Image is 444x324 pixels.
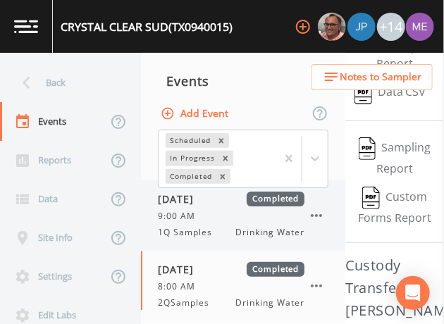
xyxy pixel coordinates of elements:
[312,64,433,90] button: Notes to Sampler
[354,82,372,104] img: svg%3e
[166,151,218,166] div: In Progress
[406,13,434,41] img: d4d65db7c401dd99d63b7ad86343d265
[166,169,215,184] div: Completed
[141,180,345,251] a: [DATE]Completed9:00 AM1Q SamplesDrinking Water
[158,210,204,223] span: 9:00 AM
[141,251,345,321] a: [DATE]Completed8:00 AM2QSamplesDrinking Water
[218,151,233,166] div: Remove In Progress
[396,276,430,310] div: Open Intercom Messenger
[158,280,204,293] span: 8:00 AM
[158,226,221,239] span: 1Q Samples
[340,68,421,86] span: Notes to Sampler
[236,226,304,239] span: Drinking Water
[141,63,345,99] div: Events
[215,169,230,184] div: Remove Completed
[158,101,234,127] button: Add Event
[345,182,444,231] button: Custom Forms Report
[345,77,436,109] button: Data CSV
[158,262,204,277] span: [DATE]
[14,20,38,33] img: logo
[345,132,444,182] button: Sampling Report
[317,13,347,41] div: Mike Franklin
[247,262,304,277] span: Completed
[166,133,214,148] div: Scheduled
[61,18,233,35] div: CRYSTAL CLEAR SUD (TX0940015)
[377,13,405,41] div: +14
[158,192,204,206] span: [DATE]
[359,137,376,160] img: svg%3e
[158,297,218,309] span: 2QSamples
[347,13,376,41] img: 41241ef155101aa6d92a04480b0d0000
[236,297,304,309] span: Drinking Water
[214,133,229,148] div: Remove Scheduled
[362,187,380,209] img: svg%3e
[247,192,304,206] span: Completed
[347,13,376,41] div: Joshua gere Paul
[318,13,346,41] img: e2d790fa78825a4bb76dcb6ab311d44c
